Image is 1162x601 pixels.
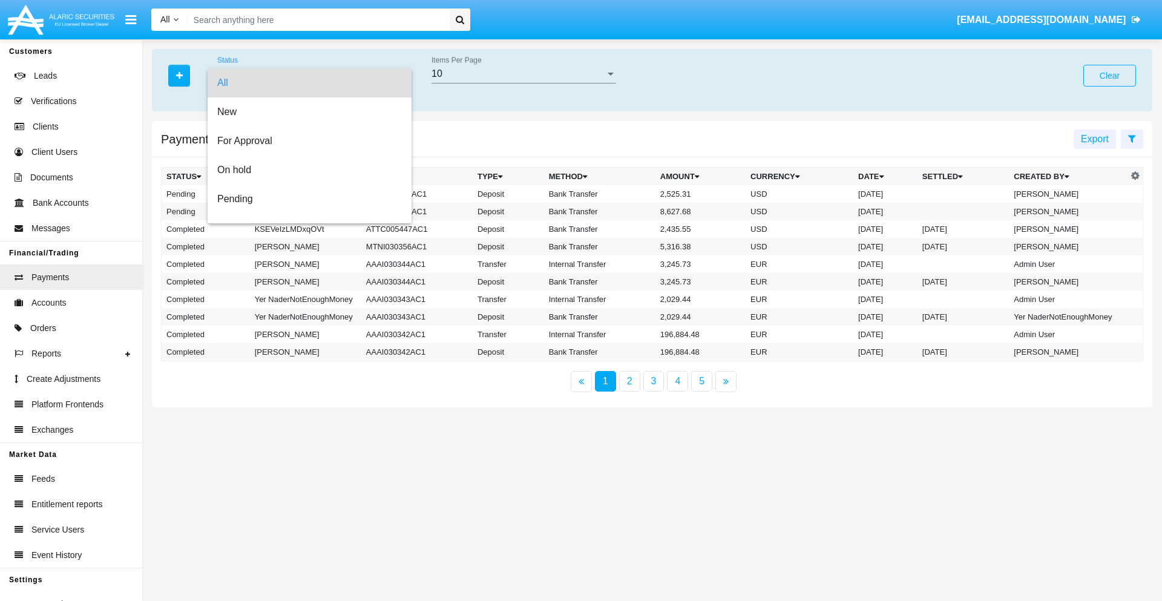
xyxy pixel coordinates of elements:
span: All [217,68,402,97]
span: New [217,97,402,126]
span: On hold [217,156,402,185]
span: Rejected [217,214,402,243]
span: Pending [217,185,402,214]
span: For Approval [217,126,402,156]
